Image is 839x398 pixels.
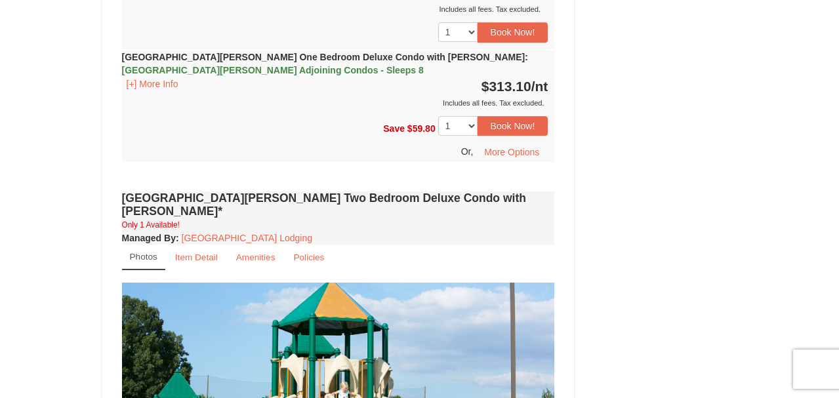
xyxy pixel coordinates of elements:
span: $313.10 [481,79,531,94]
h4: [GEOGRAPHIC_DATA][PERSON_NAME] Two Bedroom Deluxe Condo with [PERSON_NAME]* [122,191,555,218]
span: Or, [461,146,474,157]
small: Policies [293,252,324,262]
button: Book Now! [478,116,548,136]
a: Policies [285,245,333,270]
div: Includes all fees. Tax excluded. [122,96,548,109]
span: Save [383,123,405,133]
span: [GEOGRAPHIC_DATA][PERSON_NAME] Adjoining Condos - Sleeps 8 [122,65,424,75]
span: Managed By [122,233,176,243]
a: Photos [122,245,165,270]
div: Includes all fees. Tax excluded. [122,3,548,16]
span: $59.80 [407,123,436,133]
small: Item Detail [175,252,218,262]
small: Photos [130,252,157,262]
button: [+] More Info [122,77,183,91]
a: Item Detail [167,245,226,270]
a: [GEOGRAPHIC_DATA] Lodging [182,233,312,243]
strong: [GEOGRAPHIC_DATA][PERSON_NAME] One Bedroom Deluxe Condo with [PERSON_NAME] [122,52,528,75]
span: : [525,52,528,62]
span: /nt [531,79,548,94]
small: Amenities [236,252,276,262]
strong: : [122,233,179,243]
button: More Options [476,142,548,162]
a: Amenities [228,245,284,270]
small: Only 1 Available! [122,220,180,229]
button: Book Now! [478,22,548,42]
